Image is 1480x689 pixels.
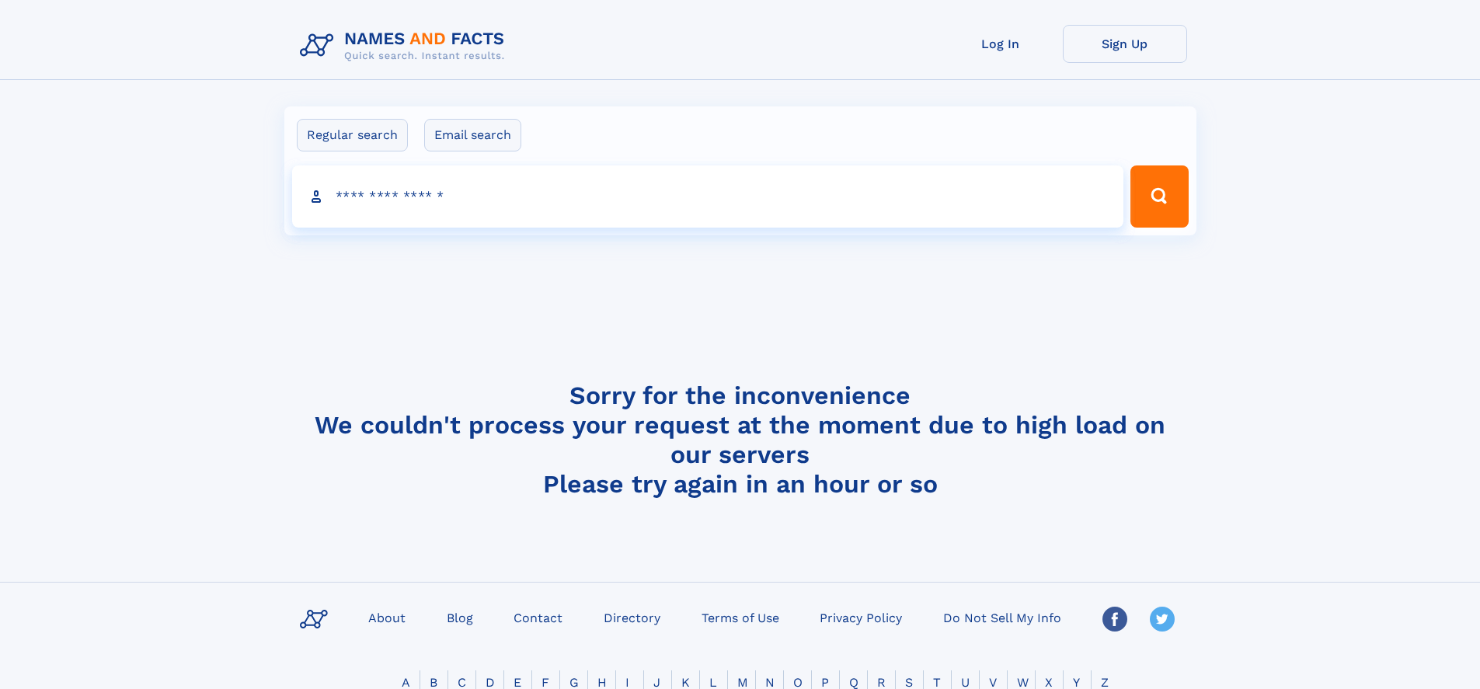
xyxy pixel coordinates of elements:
img: Facebook [1102,607,1127,632]
h4: Sorry for the inconvenience We couldn't process your request at the moment due to high load on ou... [294,381,1187,499]
a: Contact [507,606,569,628]
a: Sign Up [1063,25,1187,63]
a: Do Not Sell My Info [937,606,1067,628]
img: Logo Names and Facts [294,25,517,67]
a: About [362,606,412,628]
label: Regular search [297,119,408,151]
button: Search Button [1130,165,1188,228]
a: Terms of Use [695,606,785,628]
a: Privacy Policy [813,606,908,628]
a: Log In [938,25,1063,63]
a: Directory [597,606,667,628]
a: Blog [441,606,479,628]
label: Email search [424,119,521,151]
img: Twitter [1150,607,1175,632]
input: search input [292,165,1124,228]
